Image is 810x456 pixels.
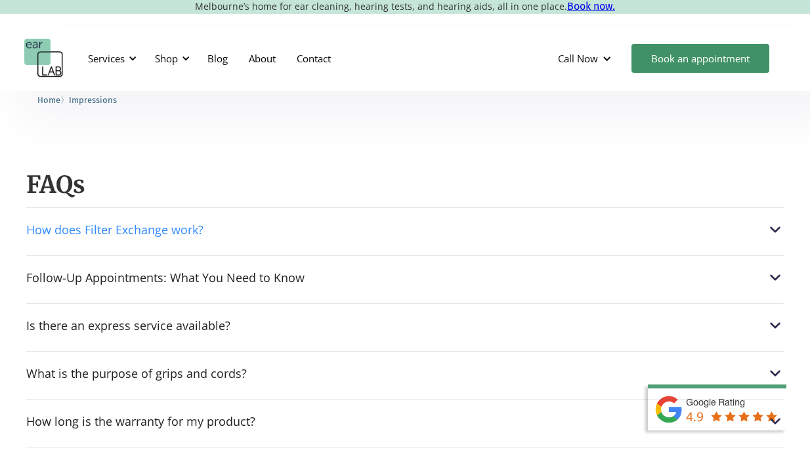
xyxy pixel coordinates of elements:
[80,39,140,78] div: Services
[37,93,60,106] a: Home
[767,413,784,430] img: arrow icon
[767,365,784,382] img: arrow icon
[26,269,784,286] div: Follow-Up Appointments: What You Need to Knowarrow icon
[238,39,286,77] a: About
[767,269,784,286] img: arrow icon
[24,39,64,78] a: home
[26,271,305,284] div: Follow-Up Appointments: What You Need to Know
[547,39,625,78] div: Call Now
[88,52,125,65] div: Services
[69,95,117,105] span: Impressions
[631,44,769,73] a: Book an appointment
[197,39,238,77] a: Blog
[37,93,69,107] li: 〉
[767,221,784,238] img: arrow icon
[767,317,784,334] img: arrow icon
[558,52,598,65] div: Call Now
[26,367,247,380] div: What is the purpose of grips and cords?
[26,317,784,334] div: Is there an express service available?arrow icon
[286,39,341,77] a: Contact
[26,319,230,332] div: Is there an express service available?
[26,365,784,382] div: What is the purpose of grips and cords?arrow icon
[147,39,194,78] div: Shop
[26,415,255,428] div: How long is the warranty for my product?
[26,221,784,238] div: How does Filter Exchange work?arrow icon
[155,52,178,65] div: Shop
[26,413,784,430] div: How long is the warranty for my product?arrow icon
[26,170,784,201] h2: FAQs
[37,95,60,105] span: Home
[69,93,117,106] a: Impressions
[26,223,203,236] div: How does Filter Exchange work?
